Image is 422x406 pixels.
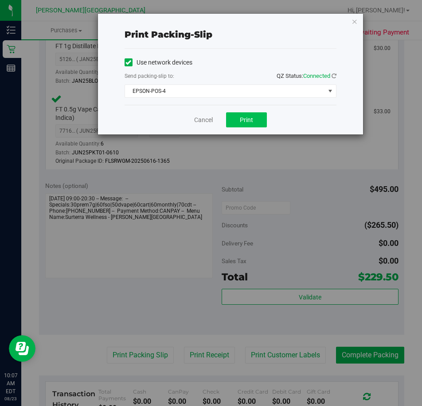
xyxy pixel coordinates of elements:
label: Use network devices [125,58,192,67]
span: Print packing-slip [125,29,212,40]
span: select [324,85,336,97]
span: Connected [303,73,330,79]
span: QZ Status: [277,73,336,79]
iframe: Resource center [9,335,35,362]
a: Cancel [194,115,213,125]
span: Print [240,116,253,123]
button: Print [226,112,267,127]
span: EPSON-POS-4 [125,85,325,97]
label: Send packing-slip to: [125,72,174,80]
